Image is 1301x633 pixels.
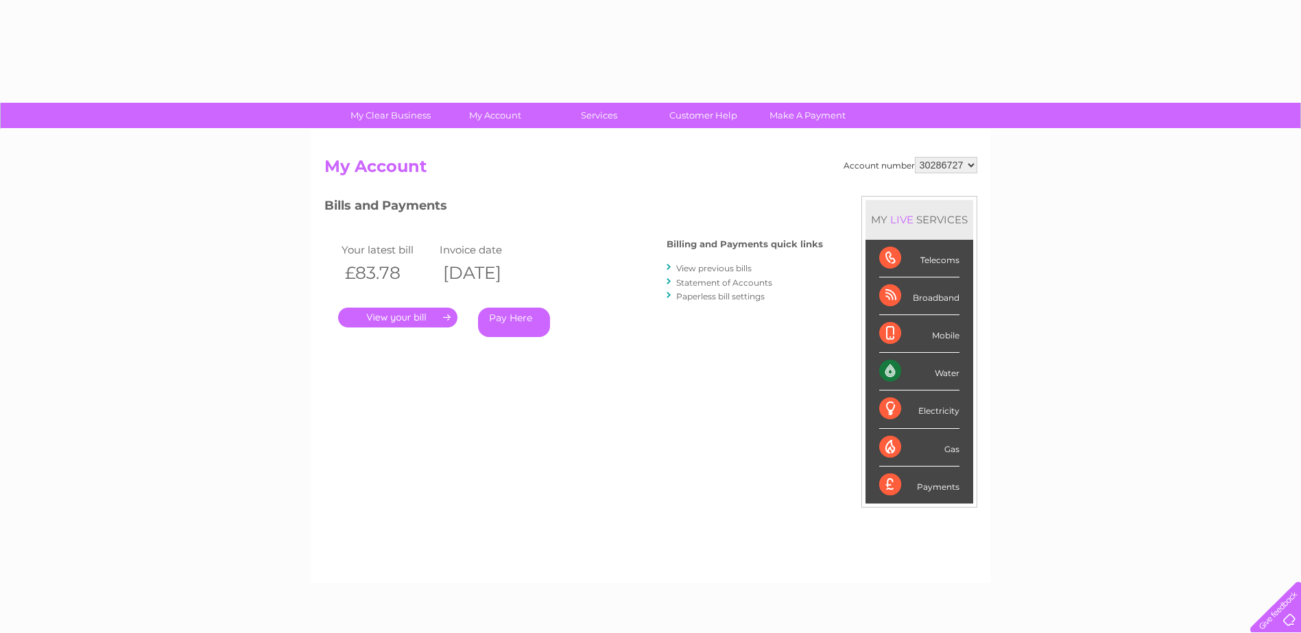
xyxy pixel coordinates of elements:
[751,103,864,128] a: Make A Payment
[879,315,959,353] div: Mobile
[542,103,656,128] a: Services
[338,308,457,327] a: .
[676,263,752,273] a: View previous bills
[478,308,550,337] a: Pay Here
[436,240,535,259] td: Invoice date
[647,103,760,128] a: Customer Help
[438,103,551,128] a: My Account
[676,291,765,301] a: Paperless bill settings
[879,390,959,428] div: Electricity
[879,277,959,315] div: Broadband
[879,467,959,504] div: Payments
[338,240,437,259] td: Your latest bill
[879,353,959,390] div: Water
[879,240,959,277] div: Telecoms
[879,429,959,467] div: Gas
[436,259,535,287] th: [DATE]
[676,277,772,288] a: Statement of Accounts
[324,157,977,183] h2: My Account
[887,213,916,226] div: LIVE
[844,157,977,173] div: Account number
[334,103,447,128] a: My Clear Business
[324,196,823,220] h3: Bills and Payments
[338,259,437,287] th: £83.78
[667,239,823,249] h4: Billing and Payments quick links
[866,200,973,239] div: MY SERVICES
